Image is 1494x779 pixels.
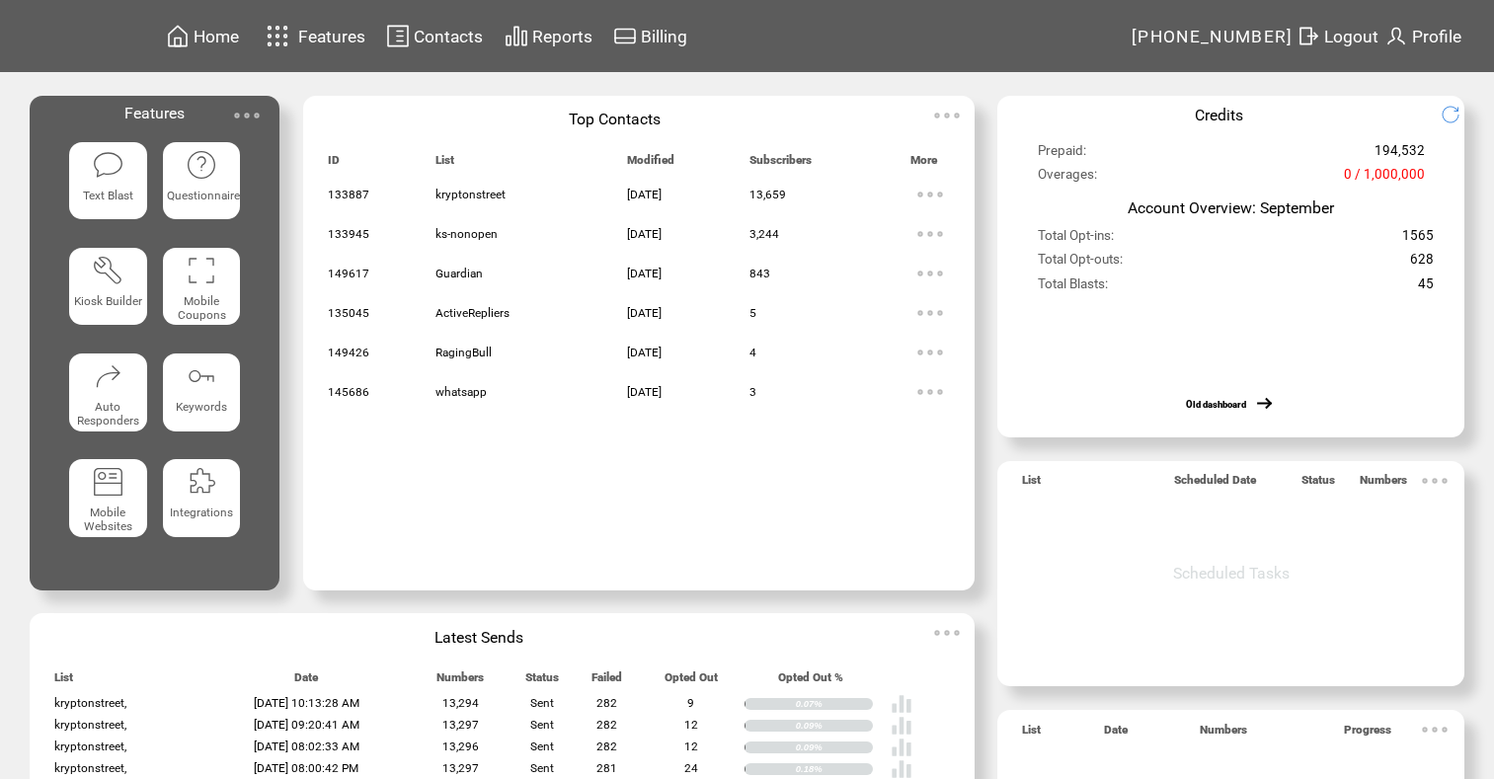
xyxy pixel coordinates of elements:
span: Logout [1324,27,1378,46]
a: Profile [1381,21,1464,51]
span: Text Blast [83,189,133,202]
span: Numbers [1200,723,1247,745]
span: List [1022,723,1041,745]
img: questionnaire.svg [186,149,217,181]
span: 1565 [1402,228,1434,252]
a: Auto Responders [69,353,147,443]
span: 0 / 1,000,000 [1344,167,1425,191]
span: [DATE] 08:00:42 PM [254,761,358,775]
span: Failed [591,670,622,693]
a: Mobile Coupons [163,248,241,338]
span: Scheduled Tasks [1173,564,1290,583]
a: Billing [610,21,690,51]
span: 282 [596,740,617,753]
span: kryptonstreet, [54,761,126,775]
span: Guardian [435,267,483,280]
img: poll%20-%20white.svg [891,693,912,715]
span: [DATE] [627,227,662,241]
img: poll%20-%20white.svg [891,737,912,758]
span: Prepaid: [1038,143,1086,167]
img: chart.svg [505,24,528,48]
img: integrations.svg [186,466,217,498]
span: Progress [1344,723,1391,745]
div: 0.09% [796,741,874,753]
span: Auto Responders [77,400,139,428]
span: Home [194,27,239,46]
img: mobile-websites.svg [92,466,123,498]
span: 45 [1418,276,1434,300]
img: ellypsis.svg [910,254,950,293]
span: 149617 [328,267,369,280]
span: Questionnaire [167,189,240,202]
a: Integrations [163,459,241,549]
span: Opted Out [665,670,718,693]
span: 281 [596,761,617,775]
span: Account Overview: September [1128,198,1334,217]
img: features.svg [261,20,295,52]
span: 13,659 [749,188,786,201]
span: Top Contacts [569,110,661,128]
div: 0.09% [796,720,874,732]
img: profile.svg [1384,24,1408,48]
span: Mobile Coupons [178,294,226,322]
span: 282 [596,696,617,710]
img: ellypsis.svg [1415,461,1455,501]
span: RagingBull [435,346,492,359]
span: Opted Out % [778,670,843,693]
a: Text Blast [69,142,147,232]
img: tool%201.svg [92,255,123,286]
span: Total Opt-ins: [1038,228,1114,252]
span: [DATE] 08:02:33 AM [254,740,359,753]
span: Overages: [1038,167,1097,191]
img: poll%20-%20white.svg [891,715,912,737]
span: 4 [749,346,756,359]
img: refresh.png [1441,105,1475,124]
span: 24 [684,761,698,775]
span: 9 [687,696,694,710]
span: 13,297 [442,718,479,732]
a: Home [163,21,242,51]
span: Modified [627,153,674,176]
span: [DATE] [627,188,662,201]
span: Features [124,104,185,122]
span: 133945 [328,227,369,241]
a: Questionnaire [163,142,241,232]
div: 0.07% [796,698,874,710]
a: Old dashboard [1186,399,1246,410]
span: 3,244 [749,227,779,241]
a: Kiosk Builder [69,248,147,338]
span: Scheduled Date [1174,473,1256,496]
span: Date [294,670,318,693]
span: [DATE] [627,385,662,399]
a: Keywords [163,353,241,443]
span: Total Opt-outs: [1038,252,1123,275]
span: 194,532 [1375,143,1425,167]
span: Sent [530,696,554,710]
span: 3 [749,385,756,399]
span: Billing [641,27,687,46]
span: Date [1104,723,1128,745]
span: Reports [532,27,592,46]
img: ellypsis.svg [910,293,950,333]
span: kryptonstreet, [54,696,126,710]
span: Subscribers [749,153,812,176]
img: ellypsis.svg [1415,710,1455,749]
span: [DATE] 10:13:28 AM [254,696,359,710]
span: 13,294 [442,696,479,710]
span: [DATE] [627,267,662,280]
span: 13,296 [442,740,479,753]
span: 282 [596,718,617,732]
img: coupons.svg [186,255,217,286]
a: Logout [1294,21,1381,51]
span: Profile [1412,27,1461,46]
span: Keywords [176,400,227,414]
span: 12 [684,740,698,753]
span: Kiosk Builder [74,294,142,308]
span: kryptonstreet [435,188,506,201]
img: ellypsis.svg [910,333,950,372]
div: 0.18% [796,763,874,775]
img: ellypsis.svg [910,175,950,214]
img: ellypsis.svg [227,96,267,135]
a: Reports [502,21,595,51]
span: ID [328,153,340,176]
